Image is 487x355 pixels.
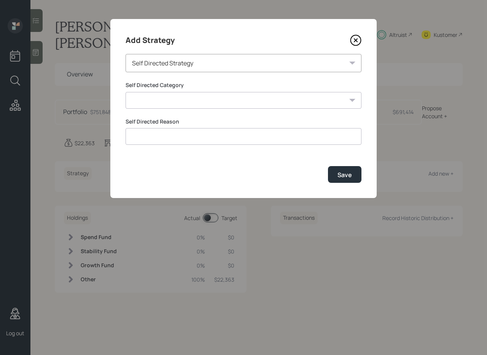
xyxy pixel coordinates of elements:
[126,54,361,72] div: Self Directed Strategy
[337,171,352,179] div: Save
[126,34,175,46] h4: Add Strategy
[328,166,361,182] button: Save
[126,118,361,125] label: Self Directed Reason
[126,81,361,89] label: Self Directed Category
